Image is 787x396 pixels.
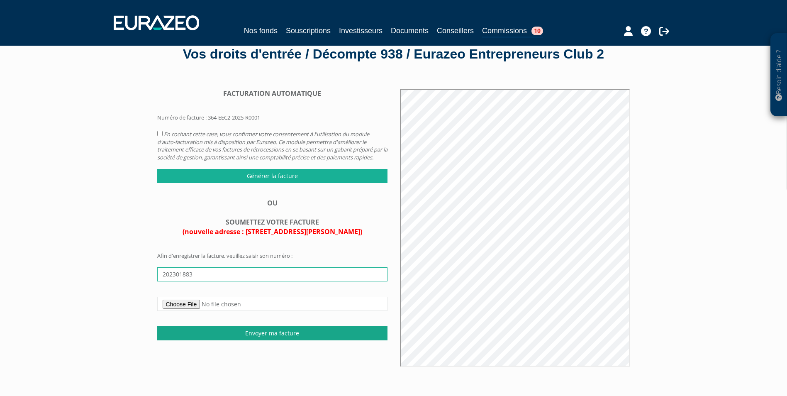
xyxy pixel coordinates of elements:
a: Commissions10 [482,25,543,38]
a: Documents [391,25,429,37]
p: Besoin d'aide ? [774,38,784,112]
input: Envoyer ma facture [157,326,387,340]
div: FACTURATION AUTOMATIQUE [157,89,387,98]
img: 1732889491-logotype_eurazeo_blanc_rvb.png [114,15,199,30]
a: Conseillers [437,25,474,37]
a: Nos fonds [244,25,278,37]
span: (nouvelle adresse : [STREET_ADDRESS][PERSON_NAME]) [183,227,362,236]
form: Afin d'enregistrer la facture, veuillez saisir son numéro : [157,252,387,340]
form: Numéro de facture : 364-EEC2-2025-R0001 [157,89,387,129]
input: Numéro de facture [157,267,387,281]
em: En cochant cette case, vous confirmez votre consentement à l'utilisation du module d'auto-factura... [157,130,387,161]
input: Générer la facture [157,169,387,183]
div: OU SOUMETTEZ VOTRE FACTURE [157,198,387,236]
a: Souscriptions [286,25,331,37]
a: Investisseurs [339,25,383,37]
div: Vos droits d'entrée / Décompte 938 / Eurazeo Entrepreneurs Club 2 [157,45,630,64]
span: 10 [531,27,543,35]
